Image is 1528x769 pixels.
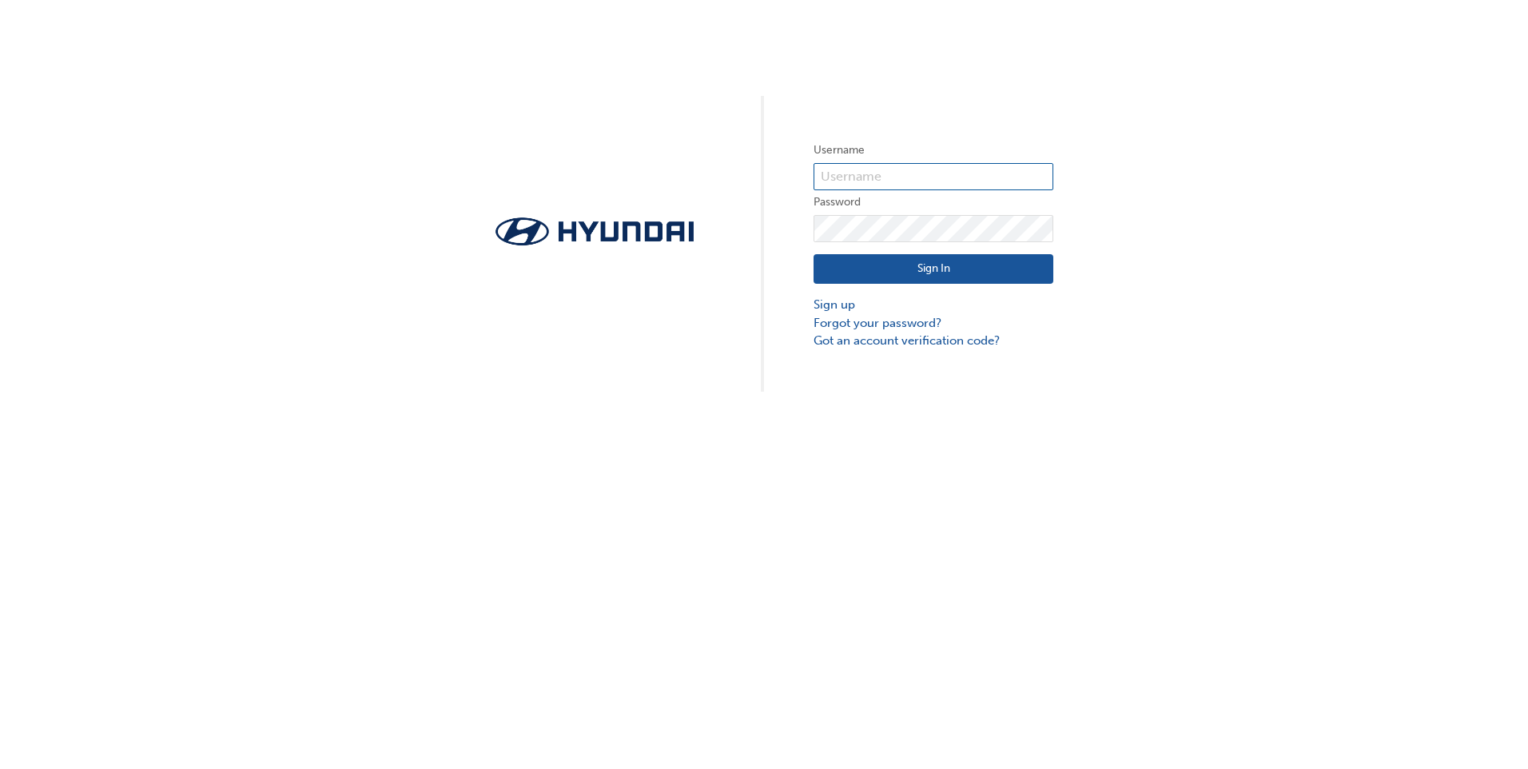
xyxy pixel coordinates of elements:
[814,332,1053,350] a: Got an account verification code?
[814,141,1053,160] label: Username
[814,254,1053,285] button: Sign In
[814,193,1053,212] label: Password
[814,163,1053,190] input: Username
[814,296,1053,314] a: Sign up
[475,213,714,250] img: Trak
[814,314,1053,333] a: Forgot your password?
